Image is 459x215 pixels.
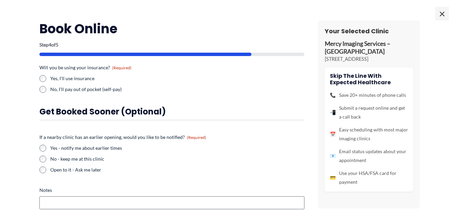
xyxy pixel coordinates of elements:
span: × [435,7,449,20]
li: Save 20+ minutes of phone calls [330,91,408,100]
span: 📧 [330,151,336,160]
label: No - keep me at this clinic [50,156,304,162]
li: Submit a request online and get a call back [330,104,408,121]
p: Mercy Imaging Services – [GEOGRAPHIC_DATA] [325,40,413,56]
span: 💳 [330,173,336,182]
span: 5 [56,42,58,48]
label: Yes, I'll use insurance [50,75,169,82]
h3: Your Selected Clinic [325,27,413,35]
label: Open to it - Ask me later [50,166,304,173]
label: Notes [39,187,304,194]
li: Use your HSA/FSA card for payment [330,169,408,186]
span: (Required) [112,65,131,70]
legend: If a nearby clinic has an earlier opening, would you like to be notified? [39,134,206,141]
span: 📞 [330,91,336,100]
legend: Will you be using your insurance? [39,64,131,71]
p: Step of [39,42,304,47]
span: (Required) [187,135,206,140]
h3: Get booked sooner (optional) [39,106,304,117]
span: 📲 [330,108,336,117]
span: 📅 [330,130,336,139]
p: [STREET_ADDRESS] [325,56,413,62]
li: Easy scheduling with most major imaging clinics [330,125,408,143]
span: 4 [49,42,51,48]
h2: Book Online [39,20,304,37]
h4: Skip the line with Expected Healthcare [330,73,408,86]
li: Email status updates about your appointment [330,147,408,165]
label: No, I'll pay out of pocket (self-pay) [50,86,169,93]
label: Yes - notify me about earlier times [50,145,304,151]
